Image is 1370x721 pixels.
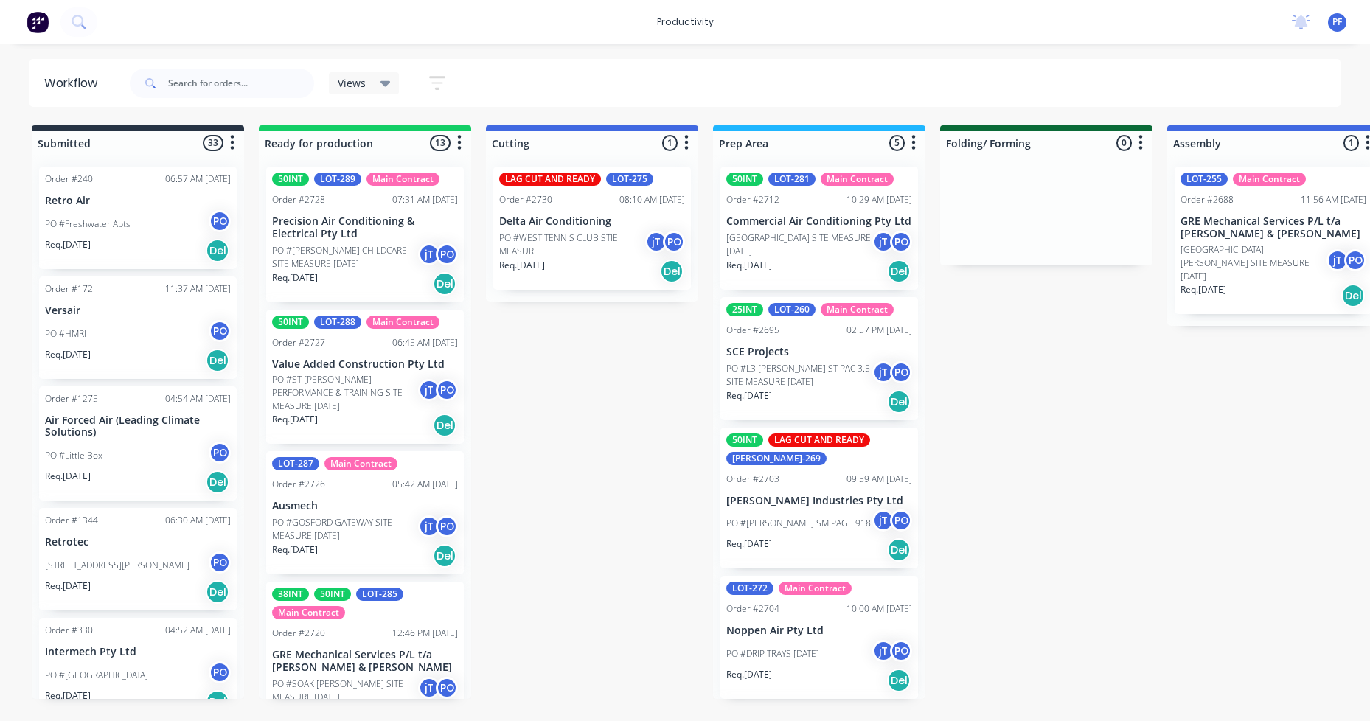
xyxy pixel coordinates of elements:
p: GRE Mechanical Services P/L t/a [PERSON_NAME] & [PERSON_NAME] [1181,215,1366,240]
div: Order #2712 [726,193,779,206]
div: 04:54 AM [DATE] [165,392,231,405]
div: 06:57 AM [DATE] [165,173,231,186]
p: Commercial Air Conditioning Pty Ltd [726,215,912,228]
div: 11:56 AM [DATE] [1301,193,1366,206]
div: 50INTLOT-281Main ContractOrder #271210:29 AM [DATE]Commercial Air Conditioning Pty Ltd[GEOGRAPHIC... [720,167,918,290]
div: Del [660,260,684,283]
div: Del [887,538,911,562]
div: Del [1341,284,1365,307]
p: SCE Projects [726,346,912,358]
div: PO [890,640,912,662]
div: 07:31 AM [DATE] [392,193,458,206]
p: [GEOGRAPHIC_DATA][PERSON_NAME] SITE MEASURE [DATE] [1181,243,1326,283]
div: Order #2695 [726,324,779,337]
div: 11:37 AM [DATE] [165,282,231,296]
div: Del [887,260,911,283]
div: Del [206,580,229,604]
div: LOT-255 [1181,173,1228,186]
div: LOT-289 [314,173,361,186]
p: [STREET_ADDRESS][PERSON_NAME] [45,559,189,572]
div: Order #2727 [272,336,325,349]
div: LOT-260 [768,303,816,316]
div: jT [872,361,894,383]
div: Order #2688 [1181,193,1234,206]
div: Del [433,272,456,296]
div: PO [209,661,231,683]
p: PO #ST [PERSON_NAME] PERFORMANCE & TRAINING SITE MEASURE [DATE] [272,373,418,413]
p: Retro Air [45,195,231,207]
div: LOT-285 [356,588,403,601]
div: 06:30 AM [DATE] [165,514,231,527]
div: Del [206,239,229,262]
div: LAG CUT AND READYLOT-275Order #273008:10 AM [DATE]Delta Air ConditioningPO #WEST TENNIS CLUB STIE... [493,167,691,290]
div: [PERSON_NAME]-269 [726,452,827,465]
div: 25INTLOT-260Main ContractOrder #269502:57 PM [DATE]SCE ProjectsPO #L3 [PERSON_NAME] ST PAC 3.5 SI... [720,297,918,420]
div: PO [436,677,458,699]
div: Del [433,544,456,568]
div: Del [887,669,911,692]
div: Main Contract [821,303,894,316]
div: LOT-275 [606,173,653,186]
div: LOT-272Main ContractOrder #270410:00 AM [DATE]Noppen Air Pty LtdPO #DRIP TRAYS [DATE]jTPOReq.[DAT... [720,576,918,699]
div: 50INT [314,588,351,601]
p: Req. [DATE] [726,259,772,272]
div: 06:45 AM [DATE] [392,336,458,349]
div: Main Contract [821,173,894,186]
div: jT [418,677,440,699]
p: PO #[PERSON_NAME] CHILDCARE SITE MEASURE [DATE] [272,244,418,271]
input: Search for orders... [168,69,314,98]
p: Req. [DATE] [45,579,91,593]
p: Req. [DATE] [272,271,318,285]
div: Workflow [44,74,105,92]
p: Req. [DATE] [1181,283,1226,296]
div: 38INT [272,588,309,601]
p: PO #Freshwater Apts [45,217,131,231]
div: PO [209,551,231,574]
div: LOT-281 [768,173,816,186]
div: PO [890,509,912,532]
div: 50INT [726,433,763,447]
div: Order #33004:52 AM [DATE]Intermech Pty LtdPO #[GEOGRAPHIC_DATA]POReq.[DATE]Del [39,618,237,720]
div: 50INTLAG CUT AND READY[PERSON_NAME]-269Order #270309:59 AM [DATE][PERSON_NAME] Industries Pty Ltd... [720,428,918,569]
div: PO [663,231,685,253]
div: PO [209,210,231,232]
p: Retrotec [45,536,231,548]
div: Del [887,390,911,414]
div: productivity [650,11,721,33]
div: jT [418,379,440,401]
div: PO [1344,249,1366,271]
p: PO #SOAK [PERSON_NAME] SITE MEASURE [DATE] [272,678,418,704]
div: PO [209,442,231,464]
div: jT [1326,249,1349,271]
div: LOT-288 [314,316,361,329]
p: PO #[PERSON_NAME] SM PAGE 918 [726,517,871,530]
p: Air Forced Air (Leading Climate Solutions) [45,414,231,439]
div: 50INT [272,173,309,186]
div: Main Contract [779,582,852,595]
div: Order #24006:57 AM [DATE]Retro AirPO #Freshwater AptsPOReq.[DATE]Del [39,167,237,269]
div: Order #2704 [726,602,779,616]
div: LAG CUT AND READY [499,173,601,186]
p: PO #[GEOGRAPHIC_DATA] [45,669,148,682]
img: Factory [27,11,49,33]
div: 09:59 AM [DATE] [846,473,912,486]
div: LOT-272 [726,582,773,595]
div: 12:46 PM [DATE] [392,627,458,640]
div: LOT-287 [272,457,319,470]
p: Req. [DATE] [726,537,772,551]
p: PO #GOSFORD GATEWAY SITE MEASURE [DATE] [272,516,418,543]
div: PO [436,243,458,265]
div: Order #1275 [45,392,98,405]
div: Main Contract [324,457,397,470]
p: Noppen Air Pty Ltd [726,624,912,637]
div: Order #1344 [45,514,98,527]
div: 50INT [272,316,309,329]
div: 04:52 AM [DATE] [165,624,231,637]
div: PO [209,320,231,342]
div: 05:42 AM [DATE] [392,478,458,491]
span: Views [338,75,366,91]
div: 02:57 PM [DATE] [846,324,912,337]
p: [GEOGRAPHIC_DATA] SITE MEASURE [DATE] [726,231,872,258]
div: jT [418,243,440,265]
div: Main Contract [366,173,439,186]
